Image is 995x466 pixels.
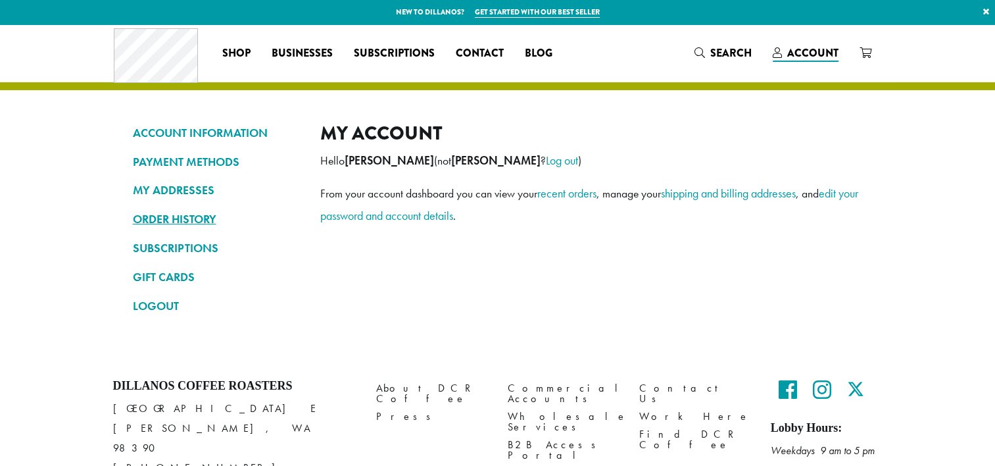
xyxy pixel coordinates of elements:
a: MY ADDRESSES [133,179,301,201]
a: shipping and billing addresses [661,186,796,201]
span: Blog [525,45,552,62]
span: Search [710,45,752,61]
a: B2B Access Portal [508,436,619,465]
a: PAYMENT METHODS [133,151,301,173]
a: Press [376,408,488,426]
h4: Dillanos Coffee Roasters [113,379,356,394]
nav: Account pages [133,122,301,328]
span: Shop [222,45,251,62]
a: Commercial Accounts [508,379,619,407]
p: Hello (not ? ) [320,149,863,172]
a: Find DCR Coffee [639,426,751,454]
a: Get started with our best seller [475,7,600,18]
strong: [PERSON_NAME] [345,153,434,168]
a: GIFT CARDS [133,266,301,288]
strong: [PERSON_NAME] [451,153,541,168]
a: recent orders [537,186,596,201]
h2: My account [320,122,863,145]
a: Work Here [639,408,751,426]
a: Search [684,42,762,64]
span: Subscriptions [354,45,435,62]
a: Contact Us [639,379,751,407]
a: Shop [212,43,261,64]
h5: Lobby Hours: [771,421,883,436]
a: Log out [546,153,578,168]
span: Businesses [272,45,333,62]
a: Wholesale Services [508,408,619,436]
a: ORDER HISTORY [133,208,301,230]
em: Weekdays 9 am to 5 pm [771,444,875,457]
a: edit your password and account details [320,186,858,223]
span: Account [787,45,838,61]
p: From your account dashboard you can view your , manage your , and . [320,182,863,227]
span: Contact [456,45,504,62]
a: LOGOUT [133,295,301,317]
a: ACCOUNT INFORMATION [133,122,301,144]
a: About DCR Coffee [376,379,488,407]
a: SUBSCRIPTIONS [133,237,301,259]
